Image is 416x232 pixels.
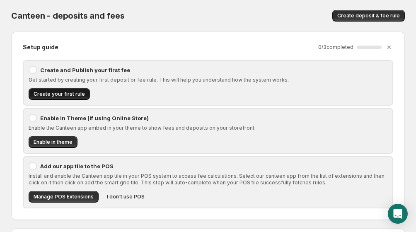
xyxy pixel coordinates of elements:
p: Enable the Canteen app embed in your theme to show fees and deposits on your storefront. [29,125,387,131]
p: Get started by creating your first deposit or fee rule. This will help you understand how the sys... [29,77,387,83]
div: Open Intercom Messenger [388,204,408,224]
p: Enable in Theme (if using Online Store) [40,114,387,122]
p: Install and enable the Canteen app tile in your POS system to access fee calculations. Select our... [29,173,387,186]
button: Create your first rule [29,88,90,100]
span: Manage POS Extensions [34,193,94,200]
span: Canteen - deposits and fees [11,11,125,21]
h2: Setup guide [23,43,58,51]
span: I don't use POS [107,193,145,200]
span: Create deposit & fee rule [337,12,400,19]
span: Create your first rule [34,91,85,97]
button: Create deposit & fee rule [332,10,405,22]
p: Add our app tile to the POS [40,162,387,170]
span: Enable in theme [34,139,73,145]
button: I don't use POS [102,191,150,203]
button: Manage POS Extensions [29,191,99,203]
button: Dismiss setup guide [383,41,395,53]
button: Enable in theme [29,136,77,148]
p: 0 / 3 completed [318,44,353,51]
p: Create and Publish your first fee [40,66,387,74]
